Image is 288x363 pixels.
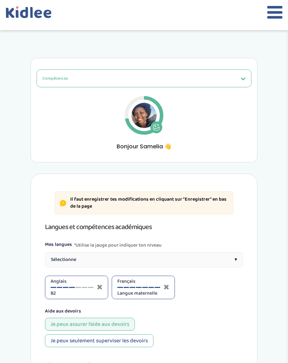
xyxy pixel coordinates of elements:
[51,290,93,297] span: B2
[45,241,72,249] label: Mes langues
[45,334,153,347] div: Je peux seulement superviser les devoirs
[131,103,157,128] img: Avatar
[37,69,251,87] button: Compétences
[37,142,251,151] span: Bonjour Samelia 👋
[45,318,135,331] div: Je peux assurer l’aide aux devoirs
[74,241,162,249] span: *Utilise la jauge pour indiquer ton niveau
[235,256,237,263] span: ▾
[45,308,81,315] label: Aide aux devoirs
[42,75,68,82] span: Compétences
[45,221,152,233] span: Langues et compétences académiques
[117,290,160,297] span: Langue maternelle
[70,196,228,210] p: Il faut enregistrer tes modifications en cliquant sur "Enregistrer" en bas de la page
[51,278,93,285] span: Anglais
[117,278,160,285] span: Français
[51,256,76,263] span: Sélectionne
